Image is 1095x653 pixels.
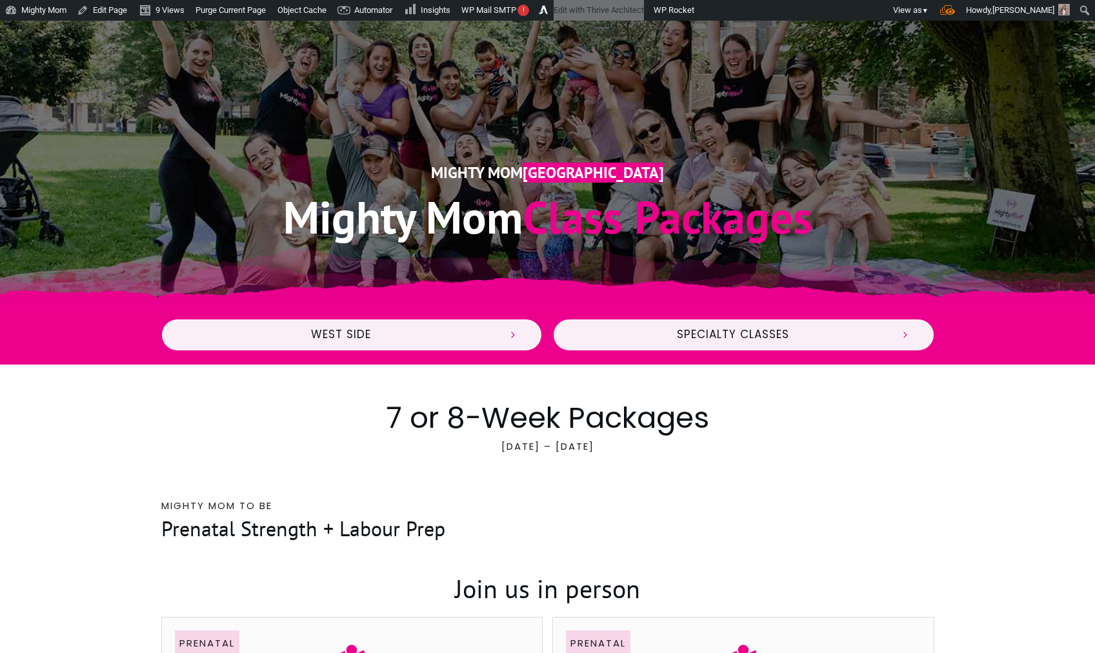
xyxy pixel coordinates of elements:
p: Prenatal [179,635,235,652]
p: Prenatal [570,635,626,652]
h1: Class Packages [174,188,921,246]
span: West Side [185,328,498,342]
span: ▼ [922,6,929,15]
p: Mighty Mom To Be [161,497,934,514]
span: Specialty Classes [576,328,890,342]
span: ! [517,5,529,16]
h3: Prenatal Strength + Labour Prep [161,514,934,559]
span: [GEOGRAPHIC_DATA] [523,163,664,183]
a: West Side [161,318,543,352]
p: [DATE] – [DATE] [161,438,934,470]
span: Insights [421,5,450,15]
h3: Join us in person [162,561,934,616]
h2: 7 or 8-Week Packages [161,397,934,438]
span: Mighty Mom [431,163,523,183]
span: Mighty Mom [283,188,523,246]
a: Specialty Classes [552,318,935,352]
span: [PERSON_NAME] [992,5,1054,15]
